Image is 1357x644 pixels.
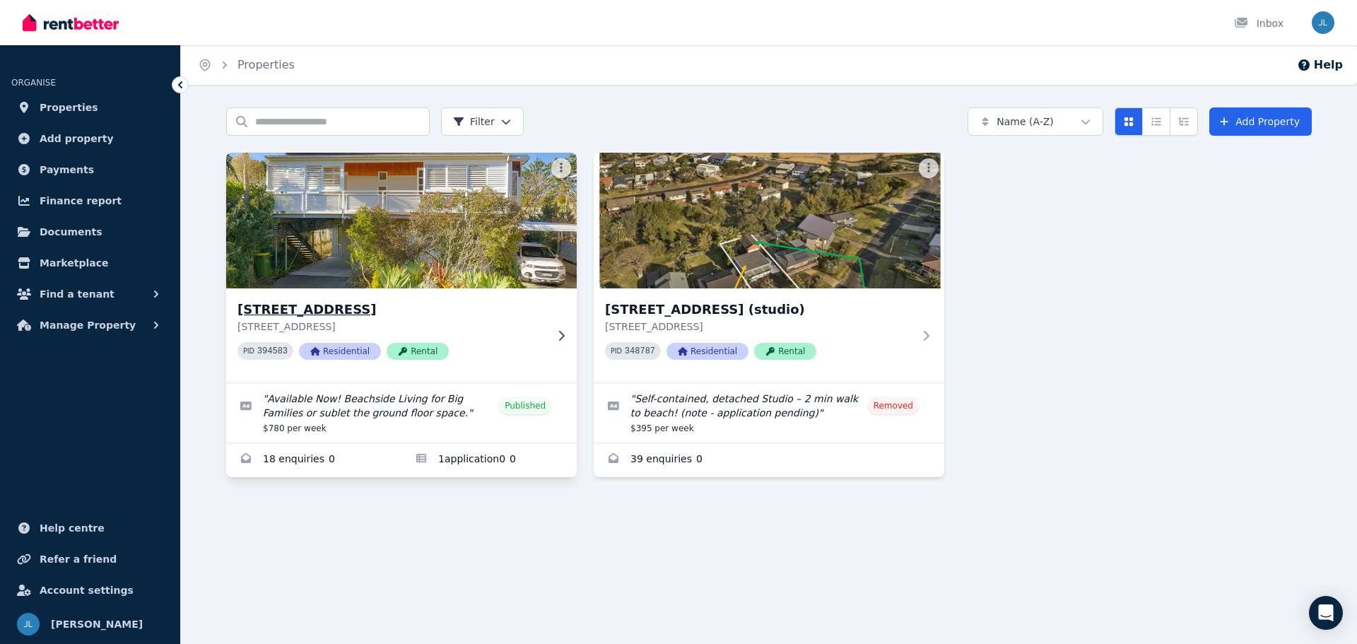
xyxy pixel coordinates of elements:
[23,12,119,33] img: RentBetter
[11,218,169,246] a: Documents
[1115,107,1143,136] button: Card view
[237,58,295,71] a: Properties
[594,153,944,382] a: 32 Ensenada Road, Copacabana (studio)[STREET_ADDRESS] (studio)[STREET_ADDRESS]PID 348787Residenti...
[605,320,913,334] p: [STREET_ADDRESS]
[11,93,169,122] a: Properties
[594,153,944,288] img: 32 Ensenada Road, Copacabana (studio)
[226,153,577,382] a: 32 Ensenada Rd, Copacabana[STREET_ADDRESS][STREET_ADDRESS]PID 394583ResidentialRental
[1209,107,1312,136] a: Add Property
[11,249,169,277] a: Marketplace
[11,187,169,215] a: Finance report
[551,158,571,178] button: More options
[1115,107,1198,136] div: View options
[40,317,136,334] span: Manage Property
[387,343,449,360] span: Rental
[40,99,98,116] span: Properties
[181,45,312,85] nav: Breadcrumb
[243,347,254,355] small: PID
[1170,107,1198,136] button: Expanded list view
[226,383,577,443] a: Edit listing: Available Now! Beachside Living for Big Families or sublet the ground floor space.
[40,223,102,240] span: Documents
[754,343,816,360] span: Rental
[40,161,94,178] span: Payments
[40,582,134,599] span: Account settings
[40,520,105,537] span: Help centre
[40,551,117,568] span: Refer a friend
[237,320,546,334] p: [STREET_ADDRESS]
[997,115,1054,129] span: Name (A-Z)
[605,300,913,320] h3: [STREET_ADDRESS] (studio)
[299,343,381,360] span: Residential
[11,124,169,153] a: Add property
[594,383,944,443] a: Edit listing: Self-contained, detached Studio – 2 min walk to beach! (note - application pending)
[441,107,524,136] button: Filter
[40,286,114,303] span: Find a tenant
[625,346,655,356] code: 348787
[11,545,169,573] a: Refer a friend
[237,300,546,320] h3: [STREET_ADDRESS]
[594,443,944,477] a: Enquiries for 32 Ensenada Road, Copacabana (studio)
[11,576,169,604] a: Account settings
[11,156,169,184] a: Payments
[40,192,122,209] span: Finance report
[1309,596,1343,630] div: Open Intercom Messenger
[1297,57,1343,74] button: Help
[919,158,939,178] button: More options
[1142,107,1170,136] button: Compact list view
[968,107,1103,136] button: Name (A-Z)
[226,443,401,477] a: Enquiries for 32 Ensenada Rd, Copacabana
[51,616,143,633] span: [PERSON_NAME]
[257,346,288,356] code: 394583
[11,78,56,88] span: ORGANISE
[1234,16,1283,30] div: Inbox
[218,149,586,292] img: 32 Ensenada Rd, Copacabana
[40,254,108,271] span: Marketplace
[11,280,169,308] button: Find a tenant
[666,343,748,360] span: Residential
[17,613,40,636] img: Jacqueline Larratt
[11,311,169,339] button: Manage Property
[453,115,495,129] span: Filter
[1312,11,1334,34] img: Jacqueline Larratt
[401,443,577,477] a: Applications for 32 Ensenada Rd, Copacabana
[11,514,169,542] a: Help centre
[40,130,114,147] span: Add property
[611,347,622,355] small: PID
